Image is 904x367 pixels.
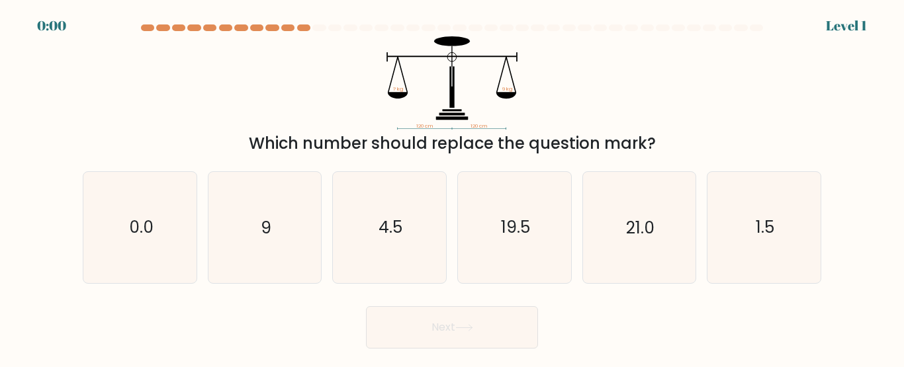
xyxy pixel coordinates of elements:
[128,216,153,239] text: 0.0
[501,216,530,239] text: 19.5
[379,216,402,239] text: 4.5
[366,306,538,348] button: Next
[471,122,487,130] tspan: 120 cm
[756,216,774,239] text: 1.5
[826,16,867,36] div: Level 1
[416,122,433,130] tspan: 120 cm
[626,216,655,239] text: 21.0
[91,132,813,155] div: Which number should replace the question mark?
[261,216,271,239] text: 9
[502,85,512,93] tspan: 9 kg
[393,85,403,93] tspan: ? kg
[37,16,66,36] div: 0:00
